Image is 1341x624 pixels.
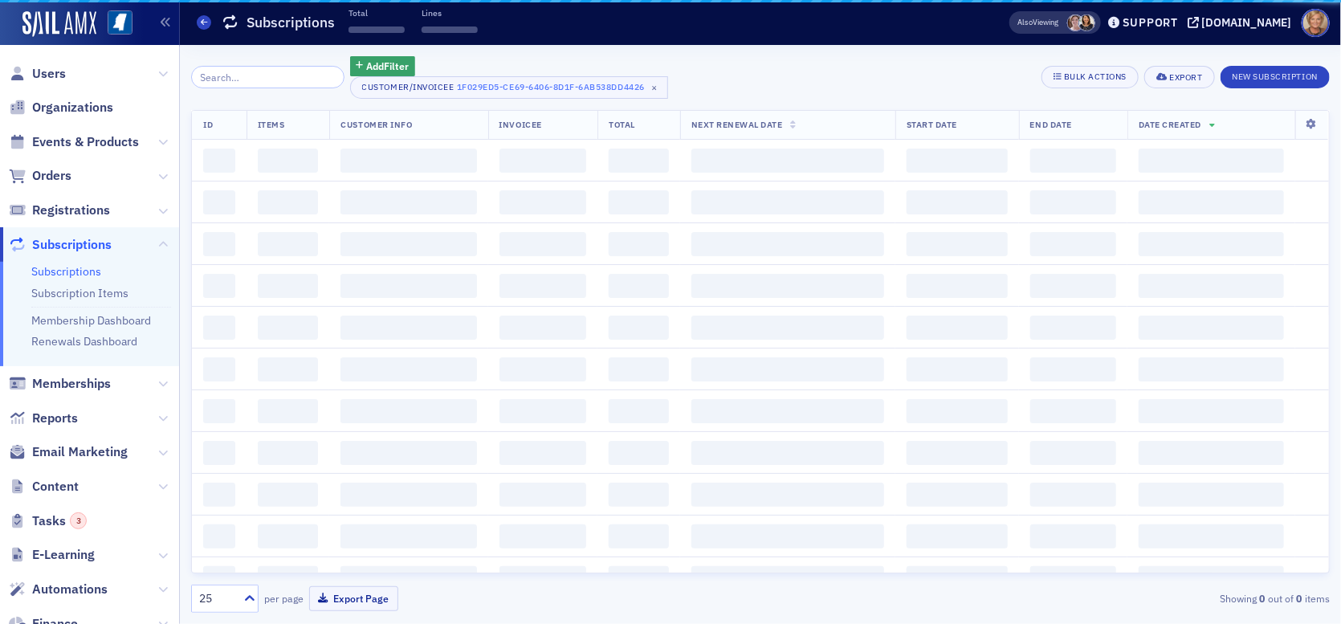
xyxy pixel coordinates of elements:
[258,149,319,173] span: ‌
[258,316,319,340] span: ‌
[647,80,662,95] span: ×
[258,399,319,423] span: ‌
[258,357,319,381] span: ‌
[1030,441,1116,465] span: ‌
[1139,149,1284,173] span: ‌
[203,441,235,465] span: ‌
[362,82,454,92] div: Customer/Invoicee
[366,59,409,73] span: Add Filter
[203,524,235,549] span: ‌
[499,357,587,381] span: ‌
[1139,399,1284,423] span: ‌
[1030,190,1116,214] span: ‌
[1139,232,1284,256] span: ‌
[907,232,1008,256] span: ‌
[340,566,476,590] span: ‌
[907,316,1008,340] span: ‌
[1030,149,1116,173] span: ‌
[9,546,95,564] a: E-Learning
[32,375,111,393] span: Memberships
[1202,15,1292,30] div: [DOMAIN_NAME]
[258,524,319,549] span: ‌
[1067,14,1084,31] span: Lydia Carlisle
[31,286,128,300] a: Subscription Items
[203,119,213,130] span: ID
[32,410,78,427] span: Reports
[691,316,884,340] span: ‌
[191,66,344,88] input: Search…
[691,149,884,173] span: ‌
[203,316,235,340] span: ‌
[1018,17,1059,28] span: Viewing
[609,316,668,340] span: ‌
[203,190,235,214] span: ‌
[1139,441,1284,465] span: ‌
[32,546,95,564] span: E-Learning
[1139,357,1284,381] span: ‌
[1139,274,1284,298] span: ‌
[609,119,635,130] span: Total
[340,119,412,130] span: Customer Info
[691,524,884,549] span: ‌
[1169,73,1202,82] div: Export
[1041,66,1139,88] button: Bulk Actions
[907,483,1008,507] span: ‌
[203,274,235,298] span: ‌
[258,566,319,590] span: ‌
[1257,591,1268,606] strong: 0
[1294,591,1305,606] strong: 0
[258,274,319,298] span: ‌
[32,443,128,461] span: Email Marketing
[609,566,668,590] span: ‌
[499,149,587,173] span: ‌
[32,512,87,530] span: Tasks
[691,232,884,256] span: ‌
[258,232,319,256] span: ‌
[907,190,1008,214] span: ‌
[691,399,884,423] span: ‌
[22,11,96,37] img: SailAMX
[1030,274,1116,298] span: ‌
[422,7,478,18] p: Lines
[340,316,476,340] span: ‌
[609,357,668,381] span: ‌
[203,357,235,381] span: ‌
[31,264,101,279] a: Subscriptions
[340,483,476,507] span: ‌
[1302,9,1330,37] span: Profile
[609,274,668,298] span: ‌
[1221,68,1330,83] a: New Subscription
[1144,66,1214,88] button: Export
[691,119,783,130] span: Next Renewal Date
[203,566,235,590] span: ‌
[1139,483,1284,507] span: ‌
[1139,524,1284,549] span: ‌
[32,167,71,185] span: Orders
[1139,566,1284,590] span: ‌
[9,99,113,116] a: Organizations
[309,586,398,611] button: Export Page
[350,56,416,76] button: AddFilter
[247,13,335,32] h1: Subscriptions
[32,99,113,116] span: Organizations
[340,524,476,549] span: ‌
[1030,119,1072,130] span: End Date
[691,483,884,507] span: ‌
[340,357,476,381] span: ‌
[203,149,235,173] span: ‌
[9,167,71,185] a: Orders
[1018,17,1033,27] div: Also
[9,65,66,83] a: Users
[70,512,87,529] div: 3
[203,232,235,256] span: ‌
[907,357,1008,381] span: ‌
[32,202,110,219] span: Registrations
[499,483,587,507] span: ‌
[1221,66,1330,88] button: New Subscription
[691,441,884,465] span: ‌
[499,232,587,256] span: ‌
[258,190,319,214] span: ‌
[609,441,668,465] span: ‌
[1030,357,1116,381] span: ‌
